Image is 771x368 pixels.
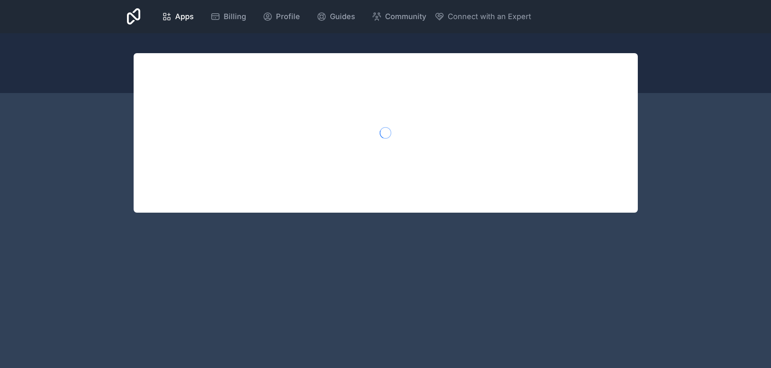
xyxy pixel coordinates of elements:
[365,7,433,26] a: Community
[310,7,362,26] a: Guides
[224,11,246,22] span: Billing
[448,11,531,22] span: Connect with an Expert
[330,11,355,22] span: Guides
[204,7,253,26] a: Billing
[385,11,426,22] span: Community
[256,7,307,26] a: Profile
[175,11,194,22] span: Apps
[434,11,531,22] button: Connect with an Expert
[276,11,300,22] span: Profile
[155,7,200,26] a: Apps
